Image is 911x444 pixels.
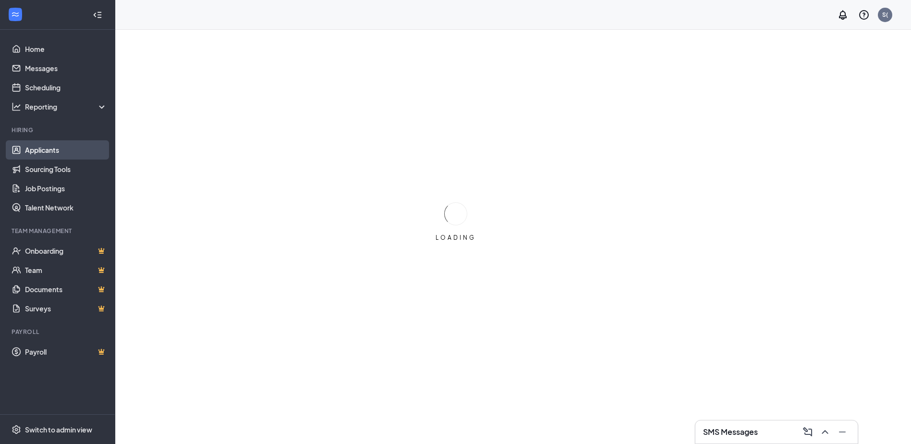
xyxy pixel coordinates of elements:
[12,126,105,134] div: Hiring
[819,426,831,438] svg: ChevronUp
[12,227,105,235] div: Team Management
[25,342,107,361] a: PayrollCrown
[802,426,814,438] svg: ComposeMessage
[25,299,107,318] a: SurveysCrown
[835,424,850,440] button: Minimize
[25,425,92,434] div: Switch to admin view
[25,280,107,299] a: DocumentsCrown
[858,9,870,21] svg: QuestionInfo
[882,11,888,19] div: S(
[25,160,107,179] a: Sourcing Tools
[25,179,107,198] a: Job Postings
[703,427,758,437] h3: SMS Messages
[25,78,107,97] a: Scheduling
[837,426,848,438] svg: Minimize
[432,234,480,242] div: LOADING
[25,102,108,111] div: Reporting
[817,424,833,440] button: ChevronUp
[11,10,20,19] svg: WorkstreamLogo
[12,328,105,336] div: Payroll
[25,59,107,78] a: Messages
[800,424,815,440] button: ComposeMessage
[93,10,102,20] svg: Collapse
[12,102,21,111] svg: Analysis
[12,425,21,434] svg: Settings
[25,198,107,217] a: Talent Network
[25,260,107,280] a: TeamCrown
[25,140,107,160] a: Applicants
[837,9,849,21] svg: Notifications
[25,39,107,59] a: Home
[25,241,107,260] a: OnboardingCrown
